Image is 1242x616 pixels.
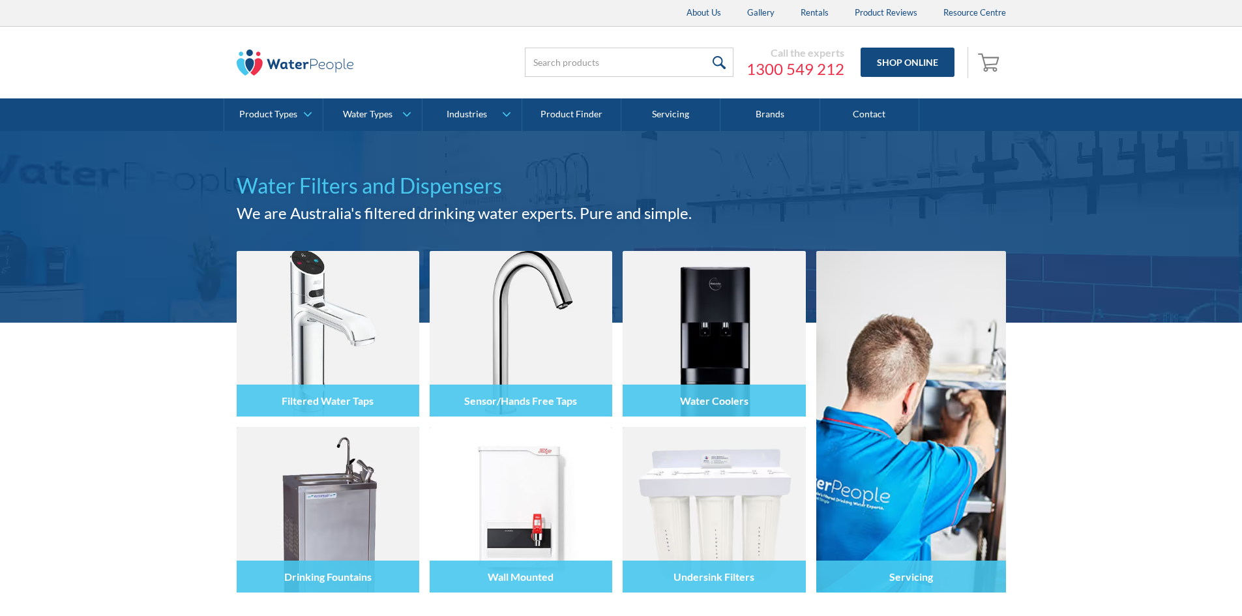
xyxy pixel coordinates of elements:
div: Product Types [239,109,297,120]
a: Open empty cart [975,47,1006,78]
input: Search products [525,48,733,77]
h4: Drinking Fountains [284,570,372,583]
h4: Water Coolers [680,394,748,407]
img: Wall Mounted [430,427,612,593]
img: Filtered Water Taps [237,251,419,417]
div: Water Types [343,109,392,120]
h4: Servicing [889,570,933,583]
a: Servicing [621,98,720,131]
a: Contact [820,98,919,131]
a: Industries [422,98,521,131]
a: Shop Online [861,48,954,77]
h4: Undersink Filters [673,570,754,583]
h4: Sensor/Hands Free Taps [464,394,577,407]
a: Product Types [224,98,323,131]
img: Undersink Filters [623,427,805,593]
a: 1300 549 212 [747,59,844,79]
img: The Water People [237,50,354,76]
img: shopping cart [978,51,1003,72]
img: Water Coolers [623,251,805,417]
a: Brands [720,98,820,131]
a: Water Types [323,98,422,131]
div: Call the experts [747,46,844,59]
h4: Filtered Water Taps [282,394,374,407]
img: Sensor/Hands Free Taps [430,251,612,417]
a: Product Finder [522,98,621,131]
h4: Wall Mounted [488,570,554,583]
a: Servicing [816,251,1006,593]
img: Drinking Fountains [237,427,419,593]
div: Industries [447,109,487,120]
